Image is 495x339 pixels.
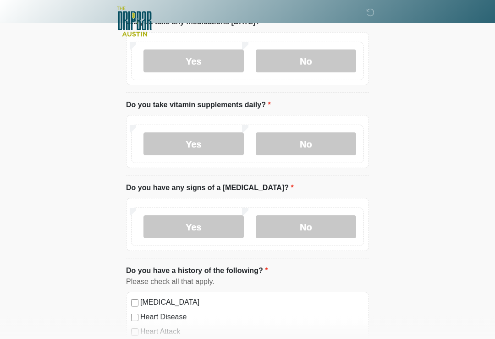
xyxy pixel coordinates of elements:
label: No [256,133,356,156]
input: [MEDICAL_DATA] [131,300,138,307]
div: Please check all that apply. [126,277,369,288]
label: Yes [143,133,244,156]
label: Yes [143,216,244,239]
label: Do you have any signs of a [MEDICAL_DATA]? [126,183,294,194]
label: Do you have a history of the following? [126,266,268,277]
label: No [256,50,356,73]
label: Yes [143,50,244,73]
input: Heart Attack [131,329,138,336]
label: No [256,216,356,239]
label: [MEDICAL_DATA] [140,297,364,308]
img: The DRIPBaR - Austin The Domain Logo [117,7,152,37]
label: Heart Attack [140,327,364,338]
input: Heart Disease [131,314,138,322]
label: Heart Disease [140,312,364,323]
label: Do you take vitamin supplements daily? [126,100,271,111]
